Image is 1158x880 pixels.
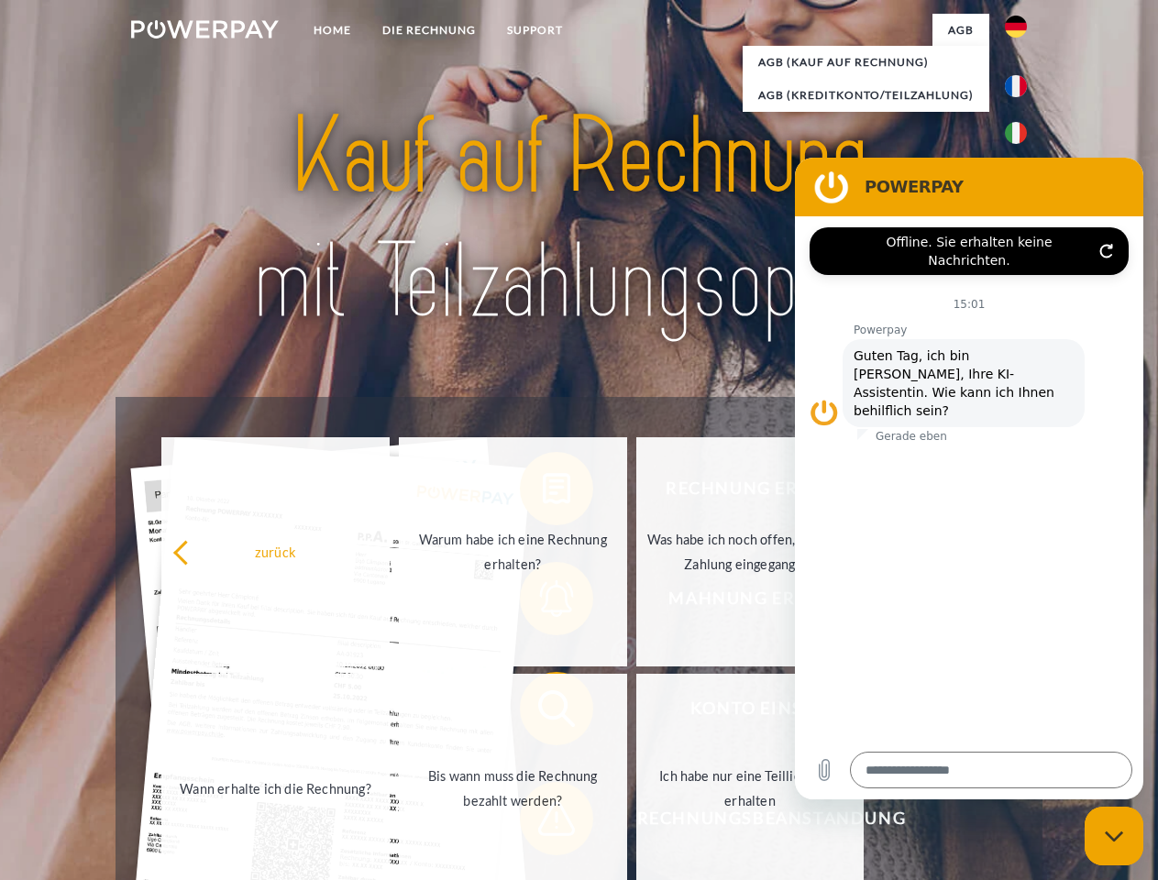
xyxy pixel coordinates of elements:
div: Bis wann muss die Rechnung bezahlt werden? [410,764,616,813]
div: zurück [172,539,379,564]
div: Was habe ich noch offen, ist meine Zahlung eingegangen? [647,527,854,577]
a: agb [932,14,989,47]
img: title-powerpay_de.svg [175,88,983,351]
div: Ich habe nur eine Teillieferung erhalten [647,764,854,813]
img: fr [1005,75,1027,97]
img: it [1005,122,1027,144]
div: Warum habe ich eine Rechnung erhalten? [410,527,616,577]
a: Was habe ich noch offen, ist meine Zahlung eingegangen? [636,437,865,666]
iframe: Messaging-Fenster [795,158,1143,799]
img: logo-powerpay-white.svg [131,20,279,38]
div: Wann erhalte ich die Rechnung? [172,775,379,800]
a: Home [298,14,367,47]
a: AGB (Kreditkonto/Teilzahlung) [743,79,989,112]
a: DIE RECHNUNG [367,14,491,47]
a: SUPPORT [491,14,579,47]
img: de [1005,16,1027,38]
a: AGB (Kauf auf Rechnung) [743,46,989,79]
iframe: Schaltfläche zum Öffnen des Messaging-Fensters; Konversation läuft [1085,807,1143,865]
